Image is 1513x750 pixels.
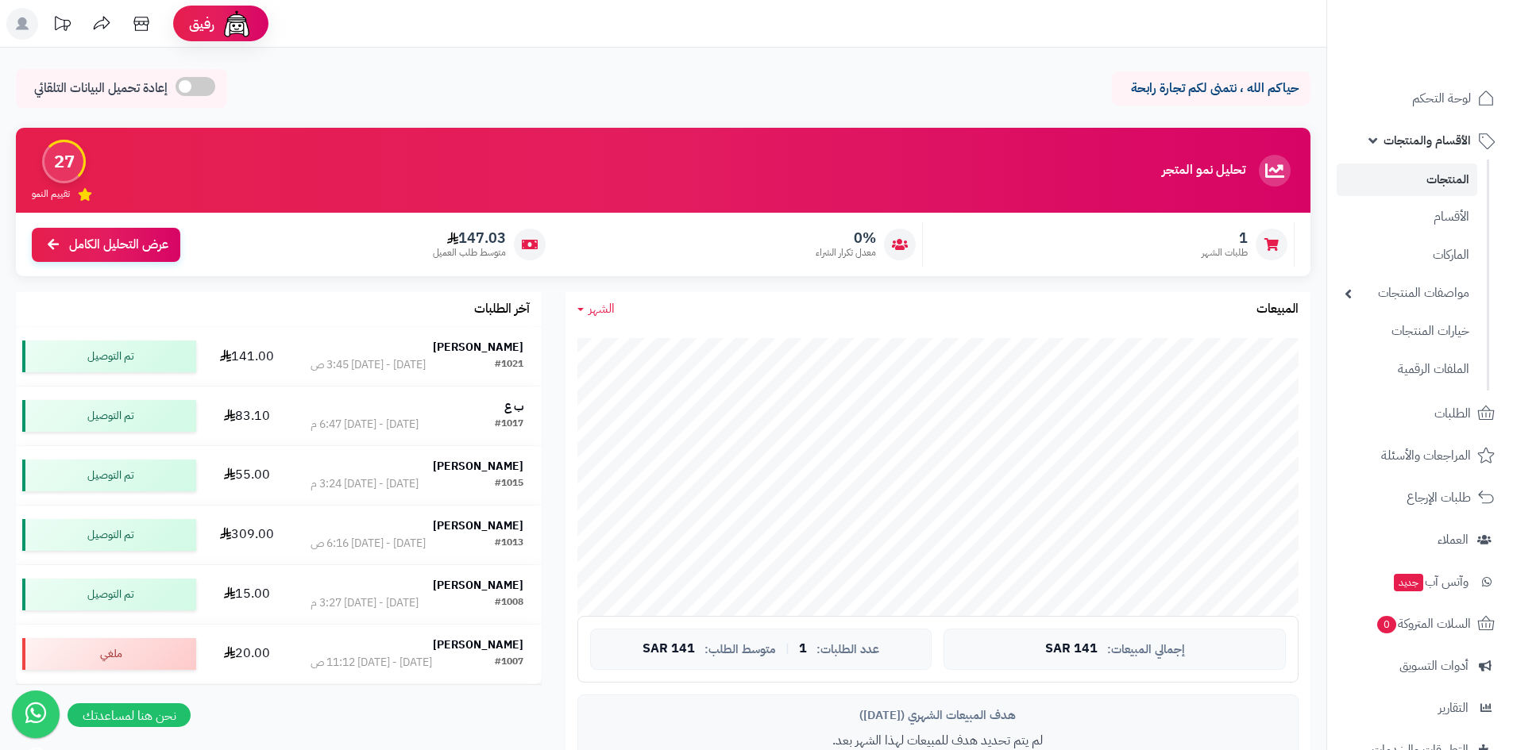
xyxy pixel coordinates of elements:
span: الشهر [589,299,615,318]
span: الطلبات [1434,402,1471,425]
span: المراجعات والأسئلة [1381,444,1471,467]
span: 1 [1202,229,1248,247]
span: رفيق [189,14,214,33]
td: 309.00 [203,506,291,564]
div: هدف المبيعات الشهري ([DATE]) [590,707,1286,724]
a: عرض التحليل الكامل [32,228,180,262]
a: لوحة التحكم [1337,79,1503,117]
span: الأقسام والمنتجات [1384,129,1471,152]
td: 20.00 [203,625,291,683]
div: #1007 [495,655,523,671]
strong: [PERSON_NAME] [433,637,523,653]
span: العملاء [1438,529,1469,551]
span: إعادة تحميل البيانات التلقائي [34,79,168,98]
div: [DATE] - [DATE] 11:12 ص [311,655,432,671]
a: الأقسام [1337,200,1477,234]
span: متوسط الطلب: [704,643,776,656]
h3: آخر الطلبات [474,302,530,317]
div: #1013 [495,536,523,552]
a: الشهر [577,300,615,318]
a: المنتجات [1337,163,1477,196]
span: 147.03 [433,229,506,247]
td: 55.00 [203,446,291,505]
div: تم التوصيل [22,519,196,551]
strong: ب ع [504,398,523,415]
div: #1015 [495,476,523,492]
span: أدوات التسويق [1399,655,1469,677]
td: 15.00 [203,565,291,624]
img: ai-face.png [221,8,253,40]
span: وآتس آب [1392,571,1469,593]
span: 0 [1377,616,1396,633]
a: العملاء [1337,521,1503,559]
span: معدل تكرار الشراء [816,246,876,260]
div: #1021 [495,357,523,373]
a: الماركات [1337,238,1477,272]
a: المراجعات والأسئلة [1337,437,1503,475]
a: طلبات الإرجاع [1337,479,1503,517]
span: | [785,643,789,655]
p: حياكم الله ، نتمنى لكم تجارة رابحة [1124,79,1299,98]
a: الملفات الرقمية [1337,352,1477,387]
div: [DATE] - [DATE] 3:45 ص [311,357,426,373]
span: 141 SAR [1045,642,1098,656]
div: تم التوصيل [22,579,196,610]
div: #1008 [495,595,523,611]
span: تقييم النمو [32,187,70,201]
h3: تحليل نمو المتجر [1162,163,1245,178]
span: عدد الطلبات: [816,643,879,656]
div: [DATE] - [DATE] 6:16 ص [311,536,426,552]
div: [DATE] - [DATE] 3:27 م [311,595,419,611]
strong: [PERSON_NAME] [433,517,523,534]
a: مواصفات المنتجات [1337,276,1477,310]
div: تم التوصيل [22,460,196,491]
p: لم يتم تحديد هدف للمبيعات لهذا الشهر بعد. [590,732,1286,750]
a: التقارير [1337,689,1503,727]
a: تحديثات المنصة [42,8,82,44]
div: تم التوصيل [22,340,196,372]
span: لوحة التحكم [1412,87,1471,110]
div: [DATE] - [DATE] 6:47 م [311,417,419,433]
h3: المبيعات [1256,302,1299,317]
a: أدوات التسويق [1337,647,1503,685]
span: متوسط طلب العميل [433,246,506,260]
span: 0% [816,229,876,247]
div: [DATE] - [DATE] 3:24 م [311,476,419,492]
span: التقارير [1438,697,1469,719]
td: 83.10 [203,387,291,445]
span: السلات المتروكة [1376,613,1471,635]
strong: [PERSON_NAME] [433,458,523,475]
a: السلات المتروكة0 [1337,605,1503,643]
span: إجمالي المبيعات: [1107,643,1185,656]
div: ملغي [22,638,196,670]
span: 1 [799,642,807,656]
span: 141 SAR [643,642,695,656]
div: تم التوصيل [22,400,196,432]
strong: [PERSON_NAME] [433,577,523,594]
a: وآتس آبجديد [1337,563,1503,601]
span: جديد [1394,574,1423,591]
div: #1017 [495,417,523,433]
a: الطلبات [1337,394,1503,433]
a: خيارات المنتجات [1337,314,1477,348]
strong: [PERSON_NAME] [433,339,523,356]
td: 141.00 [203,327,291,386]
span: طلبات الشهر [1202,246,1248,260]
span: عرض التحليل الكامل [69,236,168,254]
span: طلبات الإرجاع [1407,487,1471,509]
